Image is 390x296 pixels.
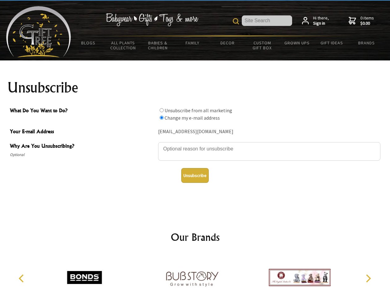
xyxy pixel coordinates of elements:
input: What Do You Want to Do? [160,108,164,112]
span: What Do You Want to Do? [10,107,155,116]
a: Gift Ideas [314,36,349,49]
img: Babywear - Gifts - Toys & more [106,13,198,26]
img: Babyware - Gifts - Toys and more... [6,6,71,57]
span: Why Are You Unsubscribing? [10,142,155,151]
input: What Do You Want to Do? [160,116,164,120]
a: Custom Gift Box [245,36,280,54]
img: product search [233,18,239,24]
a: Decor [210,36,245,49]
label: Unsubscribe from all marketing [165,107,232,113]
label: Change my e-mail address [165,115,220,121]
a: Grown Ups [279,36,314,49]
strong: Sign in [313,21,329,26]
span: 0 items [360,15,374,26]
input: Site Search [242,15,292,26]
a: BLOGS [71,36,106,49]
button: Unsubscribe [181,168,209,183]
span: Hi there, [313,15,329,26]
a: Hi there,Sign in [302,15,329,26]
span: Optional [10,151,155,158]
a: Babies & Children [140,36,175,54]
div: [EMAIL_ADDRESS][DOMAIN_NAME] [158,127,380,137]
a: Brands [349,36,384,49]
h1: Unsubscribe [7,80,383,95]
h2: Our Brands [12,230,378,245]
textarea: Why Are You Unsubscribing? [158,142,380,161]
strong: $0.00 [360,21,374,26]
a: All Plants Collection [106,36,141,54]
a: Family [175,36,210,49]
a: 0 items$0.00 [349,15,374,26]
button: Next [361,272,375,285]
button: Previous [15,272,29,285]
span: Your E-mail Address [10,128,155,137]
